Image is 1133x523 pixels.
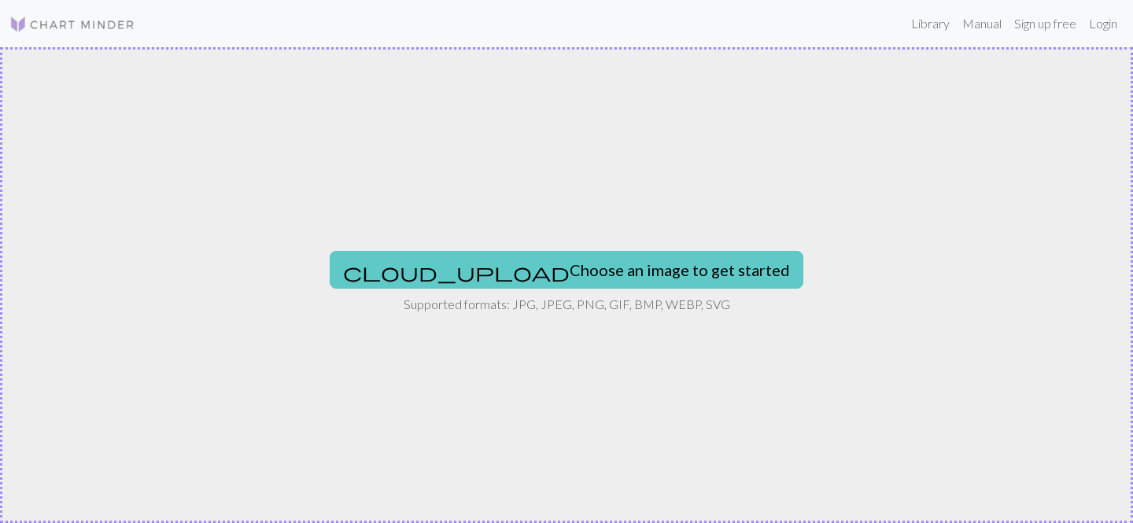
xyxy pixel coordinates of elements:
[9,15,135,34] img: Logo
[1008,8,1083,39] a: Sign up free
[330,251,803,289] button: Choose an image to get started
[956,8,1008,39] a: Manual
[404,295,730,314] p: Supported formats: JPG, JPEG, PNG, GIF, BMP, WEBP, SVG
[1083,8,1124,39] a: Login
[343,261,570,283] span: cloud_upload
[905,8,956,39] a: Library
